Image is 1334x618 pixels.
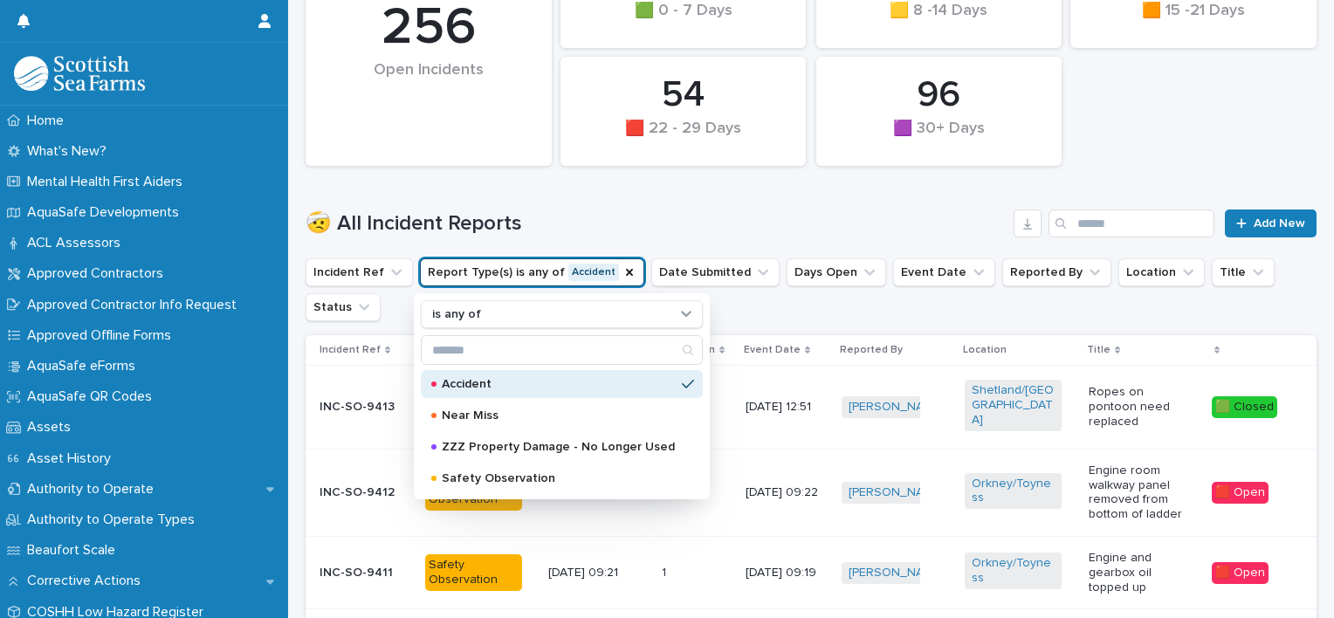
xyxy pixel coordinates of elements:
p: INC-SO-9411 [320,566,411,580]
div: 🟩 0 - 7 Days [590,2,777,38]
p: Safety Observation [442,472,675,484]
input: Search [1049,209,1214,237]
div: 🟥 22 - 29 Days [590,120,777,156]
div: 96 [846,73,1033,117]
h1: 🤕 All Incident Reports [306,211,1007,237]
p: Reported By [840,340,903,360]
div: 🟥 Open [1212,562,1269,584]
p: INC-SO-9412 [320,485,411,500]
p: [DATE] 09:22 [746,485,828,500]
button: Report Type(s) [420,258,644,286]
div: Search [421,335,703,365]
div: 🟩 Closed [1212,396,1277,418]
span: Add New [1254,217,1305,230]
a: [PERSON_NAME] [849,400,944,415]
p: AquaSafe eForms [20,358,149,374]
a: Shetland/[GEOGRAPHIC_DATA] [972,383,1055,427]
input: Search [422,336,702,364]
p: Mental Health First Aiders [20,174,196,190]
a: Orkney/Toyness [972,477,1055,506]
button: Event Date [893,258,995,286]
a: Add New [1225,209,1317,237]
p: AquaSafe QR Codes [20,388,166,405]
p: Engine and gearbox oil topped up [1089,551,1186,594]
button: Date Submitted [651,258,780,286]
div: 🟨 8 -14 Days [846,2,1033,38]
button: Status [306,293,381,321]
button: Title [1212,258,1275,286]
p: Approved Contractor Info Request [20,297,251,313]
button: Days Open [787,258,886,286]
p: ACL Assessors [20,235,134,251]
p: Title [1087,340,1111,360]
p: Event Date [744,340,801,360]
a: Orkney/Toyness [972,556,1055,586]
p: [DATE] 12:51 [746,400,828,415]
p: Engine room walkway panel removed from bottom of ladder [1089,463,1186,522]
div: Open Incidents [335,61,522,116]
p: Home [20,113,78,129]
p: is any of [432,307,481,322]
p: [DATE] 09:21 [548,566,645,580]
p: Accident [442,378,675,390]
img: bPIBxiqnSb2ggTQWdOVV [14,56,145,91]
p: INC-SO-9413 [320,400,411,415]
p: Assets [20,419,85,436]
p: Authority to Operate [20,481,168,498]
tr: INC-SO-9411Safety Observation[DATE] 09:2111 [DATE] 09:19[PERSON_NAME] Orkney/Toyness Engine and g... [306,536,1317,608]
p: Ropes on pontoon need replaced [1089,385,1186,429]
p: 1 [662,562,670,580]
p: What's New? [20,143,120,160]
p: Corrective Actions [20,573,155,589]
p: Approved Contractors [20,265,177,282]
button: Reported By [1002,258,1111,286]
p: Incident Ref [320,340,381,360]
div: 54 [590,73,777,117]
p: Near Miss [442,409,675,422]
p: AquaSafe Developments [20,204,193,221]
tr: INC-SO-9413Safety Observation[DATE] 12:5211 [DATE] 12:51[PERSON_NAME] Shetland/[GEOGRAPHIC_DATA] ... [306,366,1317,449]
div: 🟪 30+ Days [846,120,1033,156]
div: 🟧 15 -21 Days [1100,2,1287,38]
p: ZZZ Property Damage - No Longer Used [442,441,675,453]
div: 🟥 Open [1212,482,1269,504]
p: Asset History [20,450,125,467]
tr: INC-SO-9412Safety Observation[DATE] 09:2411 [DATE] 09:22[PERSON_NAME] Orkney/Toyness Engine room ... [306,449,1317,536]
div: Safety Observation [425,554,522,591]
p: Location [963,340,1007,360]
p: Authority to Operate Types [20,512,209,528]
a: [PERSON_NAME] [849,566,944,580]
p: Beaufort Scale [20,542,129,559]
p: [DATE] 09:19 [746,566,828,580]
button: Incident Ref [306,258,413,286]
p: Approved Offline Forms [20,327,185,344]
a: [PERSON_NAME] [849,485,944,500]
button: Location [1118,258,1205,286]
